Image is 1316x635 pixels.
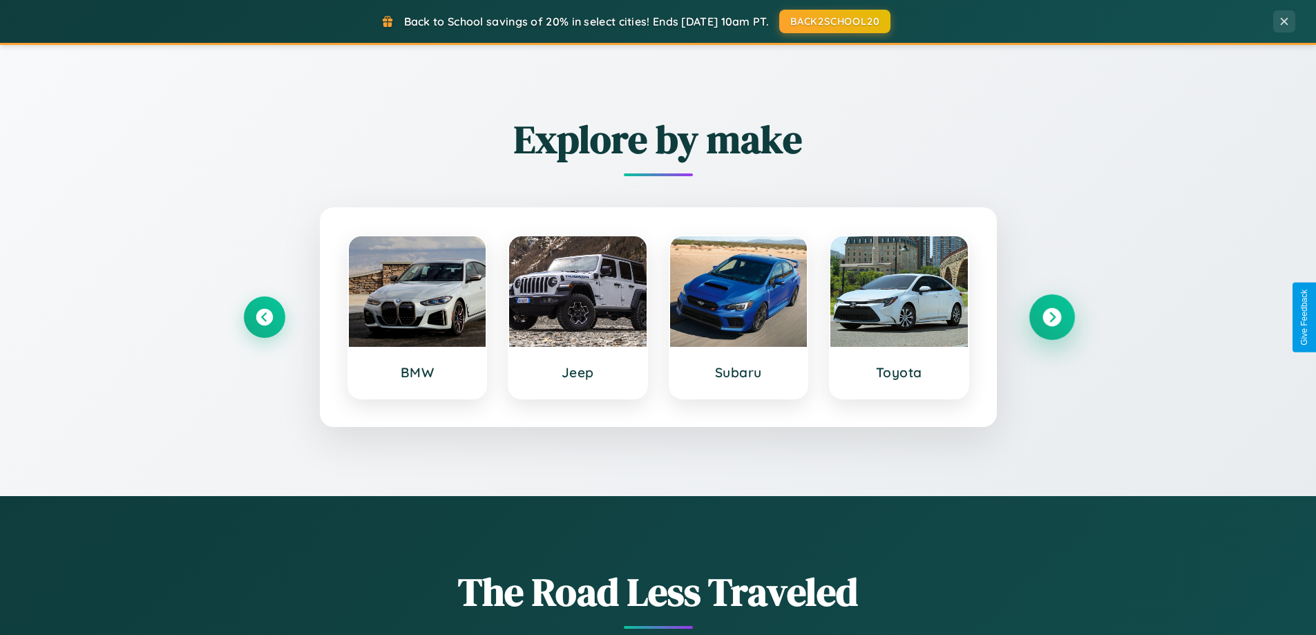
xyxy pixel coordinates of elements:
[1299,290,1309,345] div: Give Feedback
[244,113,1073,166] h2: Explore by make
[523,364,633,381] h3: Jeep
[844,364,954,381] h3: Toyota
[779,10,890,33] button: BACK2SCHOOL20
[244,565,1073,618] h1: The Road Less Traveled
[684,364,794,381] h3: Subaru
[363,364,473,381] h3: BMW
[404,15,769,28] span: Back to School savings of 20% in select cities! Ends [DATE] 10am PT.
